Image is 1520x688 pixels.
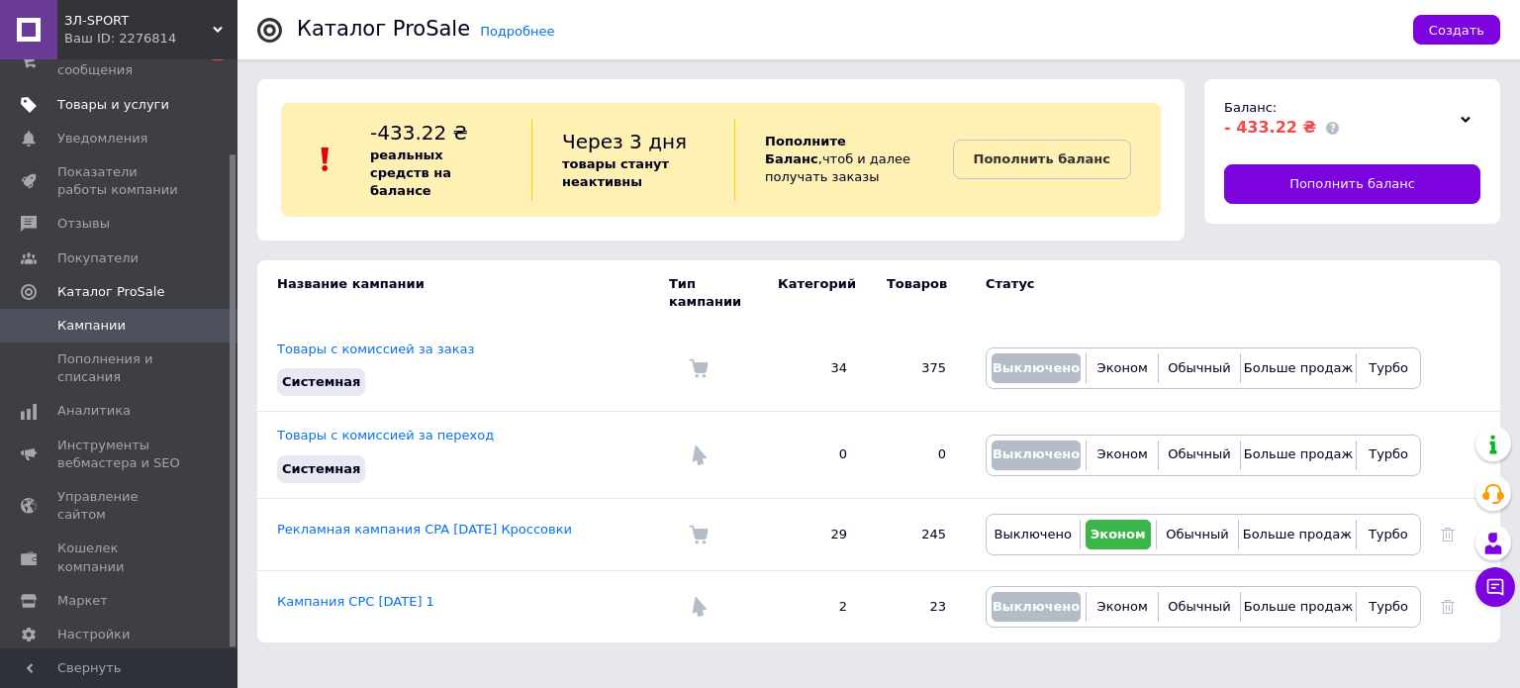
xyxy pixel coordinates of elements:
[867,326,966,412] td: 375
[1362,441,1415,470] button: Турбо
[282,374,360,389] span: Системная
[1362,353,1415,383] button: Турбо
[1164,441,1234,470] button: Обычный
[1369,527,1408,541] span: Турбо
[867,412,966,498] td: 0
[992,441,1081,470] button: Выключено
[689,445,709,465] img: Комиссия за переход
[1441,527,1455,541] a: Удалить
[995,527,1072,541] span: Выключено
[1164,353,1234,383] button: Обычный
[57,249,139,267] span: Покупатели
[1097,360,1148,375] span: Эконом
[1243,527,1352,541] span: Больше продаж
[758,326,867,412] td: 34
[1244,360,1353,375] span: Больше продаж
[1168,599,1230,614] span: Обычный
[1362,592,1415,622] button: Турбо
[57,44,183,79] span: Заказы и сообщения
[1475,567,1515,607] button: Чат с покупателем
[57,96,169,114] span: Товары и услуги
[992,520,1075,549] button: Выключено
[370,121,468,145] span: -433.22 ₴
[669,260,758,326] td: Тип кампании
[1091,527,1146,541] span: Эконом
[277,594,434,609] a: Кампания CPC [DATE] 1
[282,461,360,476] span: Системная
[1092,353,1153,383] button: Эконом
[1369,446,1408,461] span: Турбо
[1441,599,1455,614] a: Удалить
[57,592,108,610] span: Маркет
[57,402,131,420] span: Аналитика
[57,540,183,575] span: Кошелек компании
[1086,520,1151,549] button: Эконом
[64,12,213,30] span: ЗЛ-SPORT
[993,360,1080,375] span: Выключено
[57,283,164,301] span: Каталог ProSale
[758,498,867,570] td: 29
[1244,599,1353,614] span: Больше продаж
[993,446,1080,461] span: Выключено
[974,151,1110,166] b: Пополнить баланс
[1164,592,1234,622] button: Обычный
[1429,23,1484,38] span: Создать
[953,140,1131,179] a: Пополнить баланс
[867,570,966,642] td: 23
[370,147,451,198] b: реальных средств на балансе
[57,215,110,233] span: Отзывы
[867,498,966,570] td: 245
[1168,360,1230,375] span: Обычный
[257,260,669,326] td: Название кампании
[297,19,470,40] div: Каталог ProSale
[57,488,183,524] span: Управление сайтом
[734,119,952,201] div: , чтоб и далее получать заказы
[758,260,867,326] td: Категорий
[992,353,1081,383] button: Выключено
[1092,441,1153,470] button: Эконом
[1166,527,1228,541] span: Обычный
[57,317,126,335] span: Кампании
[758,570,867,642] td: 2
[1362,520,1415,549] button: Турбо
[689,358,709,378] img: Комиссия за заказ
[689,525,709,544] img: Комиссия за заказ
[277,428,494,442] a: Товары с комиссией за переход
[57,626,130,643] span: Настройки
[57,130,147,147] span: Уведомления
[57,163,183,199] span: Показатели работы компании
[992,592,1081,622] button: Выключено
[689,597,709,617] img: Комиссия за переход
[1224,164,1480,204] a: Пополнить баланс
[57,437,183,472] span: Инструменты вебмастера и SEO
[1224,100,1277,115] span: Баланс:
[758,412,867,498] td: 0
[562,156,669,189] b: товары станут неактивны
[277,522,572,537] a: Рекламная кампания CPA [DATE] Кроссовки
[1246,592,1351,622] button: Больше продаж
[1369,599,1408,614] span: Турбо
[311,145,340,174] img: :exclamation:
[1413,15,1500,45] button: Создать
[277,342,474,356] a: Товары с комиссией за заказ
[1369,360,1408,375] span: Турбо
[1162,520,1233,549] button: Обычный
[1097,446,1148,461] span: Эконом
[1244,520,1351,549] button: Больше продаж
[1289,175,1415,193] span: Пополнить баланс
[867,260,966,326] td: Товаров
[562,130,687,153] span: Через 3 дня
[1097,599,1148,614] span: Эконом
[64,30,237,48] div: Ваш ID: 2276814
[1168,446,1230,461] span: Обычный
[57,350,183,386] span: Пополнения и списания
[480,24,554,39] a: Подробнее
[993,599,1080,614] span: Выключено
[1246,441,1351,470] button: Больше продаж
[1244,446,1353,461] span: Больше продаж
[1224,118,1316,137] span: - 433.22 ₴
[1092,592,1153,622] button: Эконом
[966,260,1421,326] td: Статус
[1246,353,1351,383] button: Больше продаж
[765,134,846,166] b: Пополните Баланс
